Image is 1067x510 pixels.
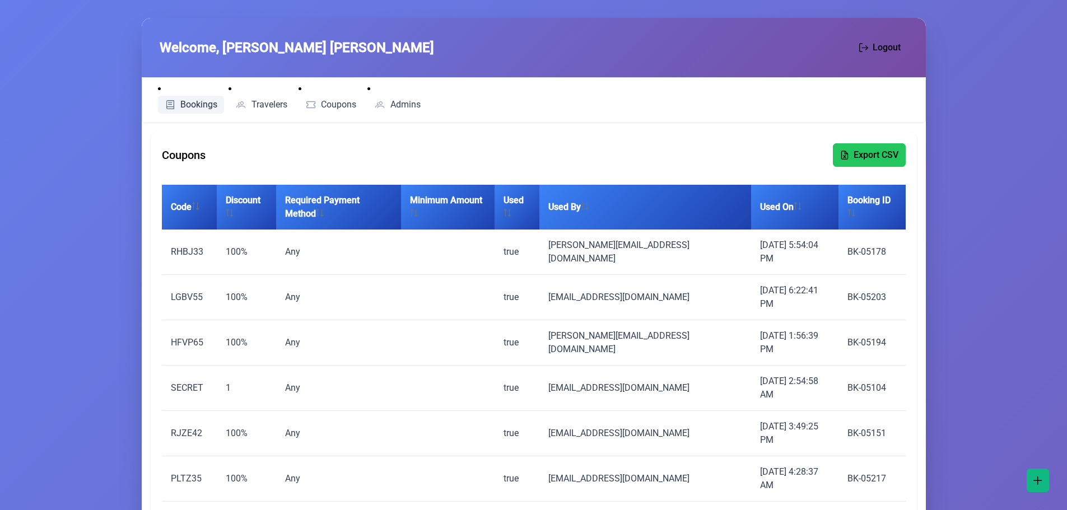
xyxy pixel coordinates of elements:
[160,38,434,58] span: Welcome, [PERSON_NAME] [PERSON_NAME]
[539,275,751,320] td: [EMAIL_ADDRESS][DOMAIN_NAME]
[276,185,401,230] th: Required Payment Method
[495,275,539,320] td: true
[162,147,206,163] span: Coupons
[751,275,838,320] td: [DATE] 6:22:41 PM
[390,100,421,109] span: Admins
[367,96,427,114] a: Admins
[838,185,906,230] th: Booking ID
[838,275,906,320] td: BK-05203
[838,456,906,502] td: BK-05217
[539,230,751,275] td: [PERSON_NAME][EMAIL_ADDRESS][DOMAIN_NAME]
[162,320,217,366] td: HFVP65
[217,275,276,320] td: 100%
[162,185,217,230] th: Code
[162,456,217,502] td: PLTZ35
[180,100,217,109] span: Bookings
[276,230,401,275] td: Any
[162,366,217,411] td: SECRET
[217,230,276,275] td: 100%
[367,82,427,114] li: Admins
[838,230,906,275] td: BK-05178
[838,320,906,366] td: BK-05194
[751,456,838,502] td: [DATE] 4:28:37 AM
[539,456,751,502] td: [EMAIL_ADDRESS][DOMAIN_NAME]
[838,411,906,456] td: BK-05151
[162,230,217,275] td: RHBJ33
[229,96,294,114] a: Travelers
[162,411,217,456] td: RJZE42
[495,185,539,230] th: Used
[217,320,276,366] td: 100%
[229,82,294,114] li: Travelers
[162,275,217,320] td: LGBV55
[217,185,276,230] th: Discount
[217,456,276,502] td: 100%
[751,320,838,366] td: [DATE] 1:56:39 PM
[873,41,901,54] span: Logout
[495,230,539,275] td: true
[299,82,364,114] li: Coupons
[251,100,287,109] span: Travelers
[276,275,401,320] td: Any
[276,456,401,502] td: Any
[217,411,276,456] td: 100%
[495,366,539,411] td: true
[539,185,751,230] th: Used By
[276,320,401,366] td: Any
[539,366,751,411] td: [EMAIL_ADDRESS][DOMAIN_NAME]
[854,148,898,162] span: Export CSV
[276,366,401,411] td: Any
[539,320,751,366] td: [PERSON_NAME][EMAIL_ADDRESS][DOMAIN_NAME]
[158,82,225,114] li: Bookings
[299,96,364,114] a: Coupons
[838,366,906,411] td: BK-05104
[158,96,225,114] a: Bookings
[495,411,539,456] td: true
[751,366,838,411] td: [DATE] 2:54:58 AM
[495,456,539,502] td: true
[539,411,751,456] td: [EMAIL_ADDRESS][DOMAIN_NAME]
[852,36,908,59] button: Logout
[833,143,906,167] button: Export CSV
[751,185,838,230] th: Used On
[401,185,495,230] th: Minimum Amount
[217,366,276,411] td: 1
[751,411,838,456] td: [DATE] 3:49:25 PM
[321,100,356,109] span: Coupons
[276,411,401,456] td: Any
[751,230,838,275] td: [DATE] 5:54:04 PM
[495,320,539,366] td: true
